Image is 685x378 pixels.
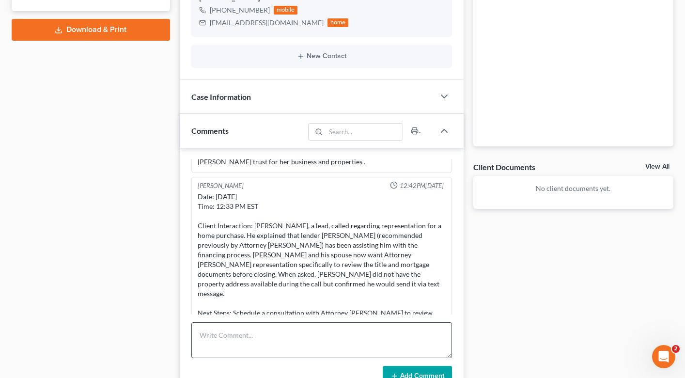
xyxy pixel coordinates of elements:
div: [PHONE_NUMBER] [210,5,270,15]
div: Date: [DATE] Time: 12:33 PM EST Client Interaction: [PERSON_NAME], a lead, called regarding repre... [198,192,446,347]
button: New Contact [199,52,444,60]
a: Download & Print [12,19,170,41]
p: No client documents yet. [481,184,666,193]
div: Client Documents [473,162,535,172]
span: Comments [191,126,229,135]
span: Case Information [191,92,251,101]
a: View All [645,163,669,170]
span: 2 [672,345,680,353]
div: home [327,18,349,27]
iframe: Intercom live chat [652,345,675,368]
div: mobile [274,6,298,15]
input: Search... [326,124,403,140]
div: [EMAIL_ADDRESS][DOMAIN_NAME] [210,18,324,28]
div: [PERSON_NAME] [198,181,244,190]
span: 12:42PM[DATE] [400,181,444,190]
